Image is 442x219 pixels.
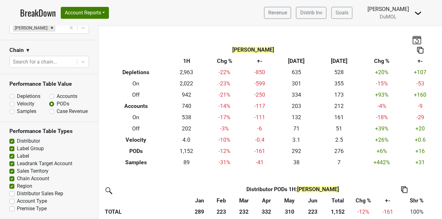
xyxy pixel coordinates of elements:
[205,67,245,78] td: -22 %
[103,206,188,217] th: TOTAL
[244,78,275,89] td: -599
[205,101,245,112] td: -14 %
[403,112,437,123] td: -29
[103,145,169,157] th: PODs
[367,5,409,13] div: [PERSON_NAME]
[103,185,113,195] img: filter
[205,123,245,134] td: -3 %
[403,157,437,168] td: +31
[103,112,169,123] th: On
[17,168,49,175] label: Sales Territory
[297,186,339,192] span: [PERSON_NAME]
[318,101,361,112] td: 212
[169,157,205,168] td: 89
[403,56,437,67] th: +-
[244,112,275,123] td: -111
[103,195,188,206] th: &nbsp;: activate to sort column ascending
[361,112,403,123] td: -18 %
[188,206,210,217] th: 289
[103,67,169,78] th: Depletions
[275,123,318,134] td: 71
[275,78,318,89] td: 301
[275,89,318,101] td: 334
[17,100,34,108] label: Velocity
[275,112,318,123] td: 132
[9,128,89,135] h3: Performance Table Types
[318,112,361,123] td: 161
[57,108,88,115] label: Case Revenue
[205,157,245,168] td: -31 %
[275,145,318,157] td: 292
[403,134,437,145] td: +0.6
[403,101,437,112] td: -9
[17,175,49,183] label: Chain Account
[17,205,47,213] label: Premise Type
[25,47,30,54] span: ▼
[233,195,255,206] th: Mar: activate to sort column ascending
[13,24,49,32] div: [PERSON_NAME]
[403,78,437,89] td: -53
[103,157,169,168] th: Samples
[169,134,205,145] td: 4.0
[318,157,361,168] td: 7
[57,100,69,108] label: PODs
[103,89,169,101] th: Off
[275,134,318,145] td: 3.1
[357,209,369,215] span: -12%
[169,123,205,134] td: 202
[210,206,232,217] th: 223
[324,206,352,217] th: 1,152
[61,7,109,19] button: Account Reports
[169,89,205,101] td: 942
[318,78,361,89] td: 355
[169,112,205,123] td: 538
[20,6,56,19] a: BreakDown
[244,157,275,168] td: -41
[103,123,169,134] th: Off
[17,138,40,145] label: Distributor
[103,101,169,112] th: Accounts
[169,145,205,157] td: 1,152
[361,123,403,134] td: +39 %
[205,145,245,157] td: -12 %
[275,101,318,112] td: 203
[17,198,47,205] label: Account Type
[318,89,361,101] td: 173
[103,78,169,89] th: On
[17,160,72,168] label: Leadrank Target Account
[17,190,63,198] label: Distributor Sales Rep
[169,101,205,112] td: 740
[205,134,245,145] td: -10 %
[233,206,255,217] th: 232
[205,89,245,101] td: -21 %
[324,195,352,206] th: Total: activate to sort column ascending
[361,56,403,67] th: Chg %
[401,186,408,193] img: Copy to clipboard
[400,206,434,217] td: 100%
[302,195,324,206] th: Jun: activate to sort column ascending
[57,93,77,100] label: Accounts
[205,112,245,123] td: -17 %
[382,209,393,215] span: -161
[255,195,277,206] th: Apr: activate to sort column ascending
[417,47,424,53] img: Copy to clipboard
[244,101,275,112] td: -117
[318,123,361,134] td: 51
[277,206,302,217] th: 310
[169,78,205,89] td: 2,022
[205,78,245,89] td: -23 %
[361,145,403,157] td: +6 %
[17,183,32,190] label: Region
[244,56,275,67] th: +-
[244,123,275,134] td: -6
[17,153,29,160] label: Label
[318,56,361,67] th: [DATE]
[188,195,210,206] th: Jan: activate to sort column ascending
[9,47,24,53] h3: Chain
[244,134,275,145] td: -0.4
[352,195,375,206] th: Chg %: activate to sort column ascending
[210,195,232,206] th: Feb: activate to sort column ascending
[169,56,205,67] th: 1H
[380,14,397,20] span: DuMOL
[275,157,318,168] td: 38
